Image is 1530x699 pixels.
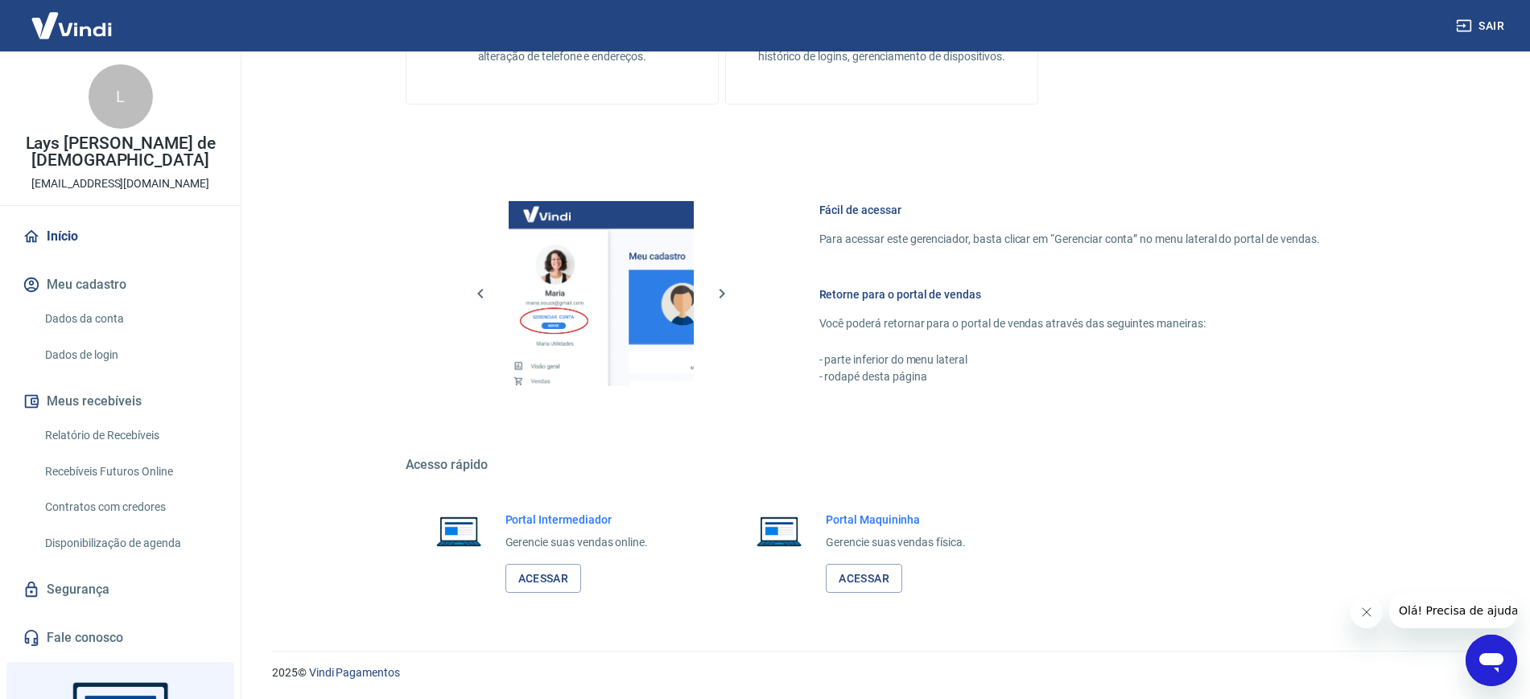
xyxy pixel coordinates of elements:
[406,457,1359,473] h5: Acesso rápido
[19,1,124,50] img: Vindi
[1453,11,1511,41] button: Sair
[819,368,1320,385] p: - rodapé desta página
[505,534,649,551] p: Gerencie suas vendas online.
[819,352,1320,368] p: - parte inferior do menu lateral
[272,664,1491,681] p: 2025 ©
[1351,596,1383,628] iframe: Fechar mensagem
[745,512,813,550] img: Imagem de um notebook aberto
[509,201,694,386] img: Imagem da dashboard mostrando o botão de gerenciar conta na sidebar no lado esquerdo
[1389,593,1517,628] iframe: Mensagem da empresa
[39,302,221,335] a: Dados da conta
[39,491,221,524] a: Contratos com credores
[1466,635,1517,686] iframe: Botão para abrir a janela de mensagens
[10,11,135,24] span: Olá! Precisa de ajuda?
[826,512,966,528] h6: Portal Maquininha
[39,339,221,372] a: Dados de login
[13,135,228,169] p: Lays [PERSON_NAME] de [DEMOGRAPHIC_DATA]
[819,202,1320,218] h6: Fácil de acessar
[826,564,902,594] a: Acessar
[19,384,221,419] button: Meus recebíveis
[19,267,221,302] button: Meu cadastro
[39,419,221,452] a: Relatório de Recebíveis
[19,219,221,254] a: Início
[826,534,966,551] p: Gerencie suas vendas física.
[819,286,1320,302] h6: Retorne para o portal de vendas
[89,64,153,129] div: L
[505,512,649,528] h6: Portal Intermediador
[39,455,221,488] a: Recebíveis Futuros Online
[425,512,493,550] img: Imagem de um notebook aberto
[39,527,221,560] a: Disponibilização de agenda
[819,315,1320,332] p: Você poderá retornar para o portal de vendas através das seguintes maneiras:
[19,620,221,656] a: Fale conosco
[31,175,209,192] p: [EMAIL_ADDRESS][DOMAIN_NAME]
[505,564,582,594] a: Acessar
[19,572,221,607] a: Segurança
[819,231,1320,248] p: Para acessar este gerenciador, basta clicar em “Gerenciar conta” no menu lateral do portal de ven...
[309,666,400,679] a: Vindi Pagamentos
